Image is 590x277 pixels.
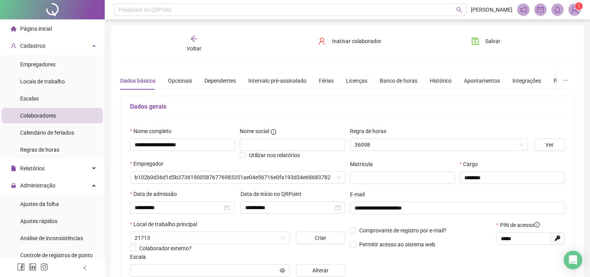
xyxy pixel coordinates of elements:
[249,152,300,158] span: Utilizar nos relatórios
[187,45,201,52] span: Voltar
[20,78,65,85] span: Locais de trabalho
[500,221,540,229] span: PIN de acesso
[248,76,306,85] div: Intervalo pré-assinalado
[430,76,452,85] div: Histórico
[135,232,285,244] span: 21713
[578,3,580,9] span: 1
[240,190,306,198] label: Data de início no QRPoint
[20,182,55,189] span: Administração
[130,102,565,111] h5: Dados gerais
[139,245,192,251] span: Colaborador externo?
[554,6,561,13] span: bell
[204,76,236,85] div: Dependentes
[296,232,345,244] button: Criar
[312,35,387,47] button: Inativar colaborador
[271,129,276,135] span: info-circle
[563,78,568,83] span: ellipsis
[20,218,57,224] span: Ajustes rápidos
[346,76,367,85] div: Licenças
[359,241,435,248] span: Permitir acesso ao sistema web
[350,190,370,199] label: E-mail
[557,72,574,90] button: ellipsis
[11,43,16,48] span: user-add
[575,2,583,10] sup: Atualize o seu contato no menu Meus Dados
[240,127,269,135] span: Nome social
[40,263,48,271] span: instagram
[350,127,391,135] label: Regra de horas
[20,43,45,49] span: Cadastros
[296,264,345,277] button: Alterar
[20,201,59,207] span: Ajustes da folha
[130,253,151,261] label: Escala
[130,159,168,168] label: Empregador
[380,76,417,85] div: Banco de horas
[130,220,202,229] label: Local de trabalho principal
[20,235,83,241] span: Análise de inconsistências
[456,7,462,13] span: search
[319,76,334,85] div: Férias
[17,263,25,271] span: facebook
[471,5,512,14] span: [PERSON_NAME]
[20,130,74,136] span: Calendário de feriados
[534,138,565,151] button: Ver
[168,76,192,85] div: Opcionais
[312,266,329,275] span: Alterar
[460,160,483,168] label: Cargo
[11,183,16,188] span: lock
[554,76,584,85] div: Preferências
[315,234,326,242] span: Criar
[569,4,580,16] img: 91134
[332,37,381,45] span: Inativar colaborador
[465,35,506,47] button: Salvar
[11,166,16,171] span: file
[350,160,378,168] label: Matrícula
[537,6,544,13] span: mail
[20,165,45,171] span: Relatórios
[20,113,56,119] span: Colaboradores
[471,37,479,45] span: save
[280,268,285,273] span: eye
[318,37,326,45] span: user-delete
[20,95,39,102] span: Escalas
[20,252,93,258] span: Controle de registros de ponto
[545,140,554,149] span: Ver
[29,263,36,271] span: linkedin
[485,37,500,45] span: Salvar
[464,76,500,85] div: Apontamentos
[20,147,59,153] span: Regras de horas
[135,171,341,183] span: b102b0d36d1d5b373619005876776983351ae04e56716e0fa193d34e68683782
[520,6,527,13] span: notification
[355,139,523,151] span: 36098
[512,76,541,85] div: Integrações
[20,61,55,68] span: Empregadores
[534,222,540,227] span: info-circle
[359,227,446,234] span: Comprovante de registro por e-mail?
[20,26,52,32] span: Página inicial
[564,251,582,269] div: Open Intercom Messenger
[11,26,16,31] span: home
[120,76,156,85] div: Dados básicos
[190,35,198,43] span: arrow-left
[130,127,176,135] label: Nome completo
[130,190,182,198] label: Data de admissão
[82,265,88,270] span: left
